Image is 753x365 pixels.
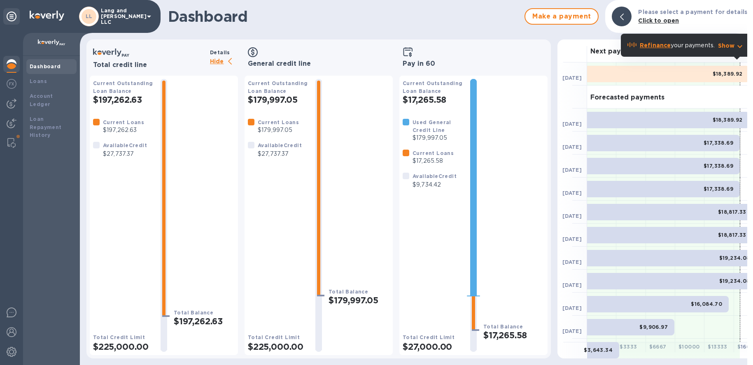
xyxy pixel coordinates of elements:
[30,116,62,139] b: Loan Repayment History
[562,328,582,334] b: [DATE]
[258,150,302,158] p: $27,737.37
[562,144,582,150] b: [DATE]
[562,236,582,242] b: [DATE]
[93,342,154,352] h2: $225,000.00
[248,80,308,94] b: Current Outstanding Loan Balance
[718,209,746,215] b: $18,817.33
[562,259,582,265] b: [DATE]
[691,301,722,307] b: $16,084.70
[590,94,664,102] h3: Forecasted payments
[403,80,463,94] b: Current Outstanding Loan Balance
[704,186,733,192] b: $17,338.69
[30,11,64,21] img: Logo
[638,17,679,24] b: Click to open
[403,95,464,105] h2: $17,265.58
[719,278,750,284] b: $19,234.08
[258,142,302,148] b: Available Credit
[174,310,213,316] b: Total Balance
[413,173,457,179] b: Available Credit
[704,163,733,169] b: $17,338.69
[718,42,745,50] button: Show
[93,80,153,94] b: Current Outstanding Loan Balance
[93,61,207,69] h3: Total credit line
[248,95,309,105] h2: $179,997.05
[713,71,743,77] b: $18,389.92
[590,48,639,55] h3: Next payment
[640,42,671,49] b: Refinance
[413,150,454,156] b: Current Loans
[168,8,520,25] h1: Dashboard
[93,95,154,105] h2: $197,262.63
[93,334,145,340] b: Total Credit Limit
[86,13,93,19] b: LL
[30,78,47,84] b: Loans
[562,190,582,196] b: [DATE]
[718,232,746,238] b: $18,817.33
[103,119,144,125] b: Current Loans
[248,334,300,340] b: Total Credit Limit
[403,334,455,340] b: Total Credit Limit
[413,134,464,142] p: $179,997.05
[640,41,715,50] p: your payments.
[713,117,743,123] b: $18,389.92
[403,60,544,68] h3: Pay in 60
[210,57,238,67] p: Hide
[413,119,451,133] b: Used General Credit Line
[584,347,613,353] b: $3,643.34
[562,167,582,173] b: [DATE]
[103,142,147,148] b: Available Credit
[562,121,582,127] b: [DATE]
[103,150,147,158] p: $27,737.37
[483,323,523,330] b: Total Balance
[562,305,582,311] b: [DATE]
[413,157,454,165] p: $17,265.58
[719,255,750,261] b: $19,234.08
[258,126,299,134] p: $179,997.05
[174,316,235,326] h2: $197,262.63
[30,93,53,107] b: Account Ledger
[101,8,142,25] p: Lang and [PERSON_NAME] LLC
[248,60,389,68] h3: General credit line
[562,282,582,288] b: [DATE]
[329,289,368,295] b: Total Balance
[483,330,544,340] h2: $17,265.58
[103,126,144,134] p: $197,262.63
[258,119,299,125] b: Current Loans
[639,324,668,330] b: $9,906.97
[210,49,230,55] b: Details
[30,63,61,69] b: Dashboard
[562,75,582,81] b: [DATE]
[704,140,733,146] b: $17,338.69
[413,180,457,189] p: $9,734.42
[403,342,464,352] h2: $27,000.00
[525,8,599,25] button: Make a payment
[248,342,309,352] h2: $225,000.00
[532,12,591,21] span: Make a payment
[562,213,582,219] b: [DATE]
[638,9,747,15] b: Please select a payment for details
[7,79,16,89] img: Foreign exchange
[718,42,735,50] p: Show
[3,8,20,25] div: Unpin categories
[329,295,389,305] h2: $179,997.05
